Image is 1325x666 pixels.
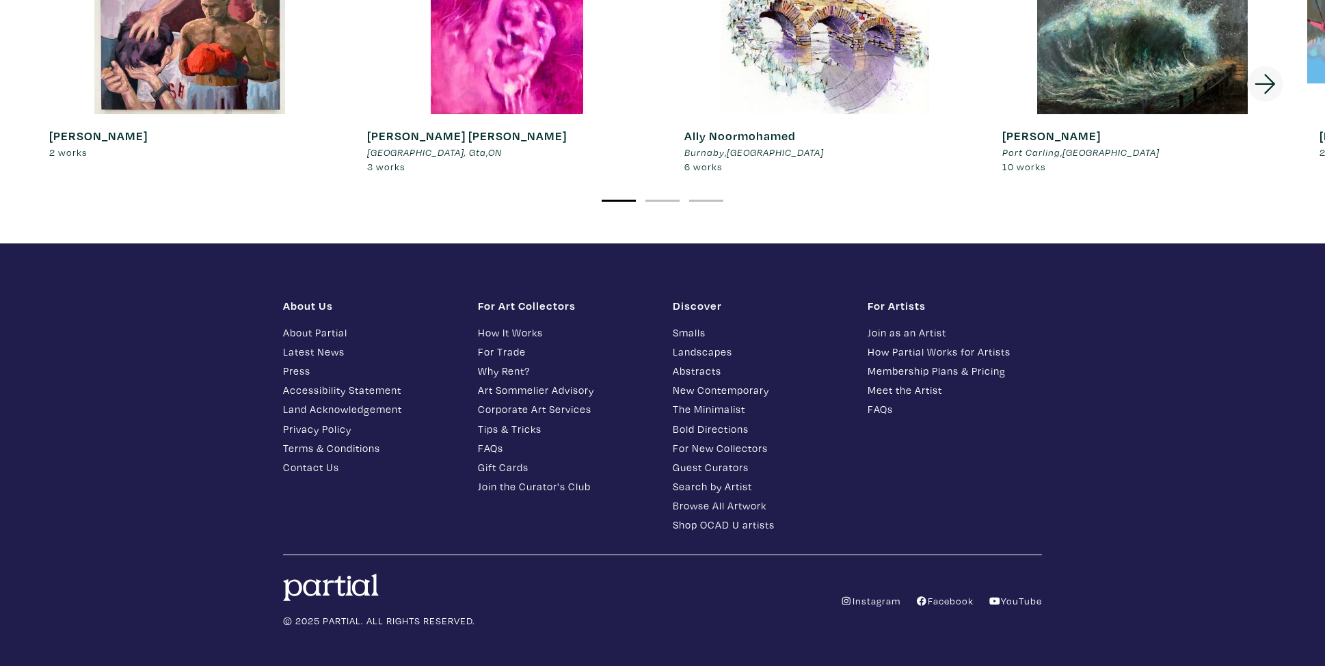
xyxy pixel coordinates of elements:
a: Meet the Artist [868,382,1042,398]
h1: For Artists [868,299,1042,312]
em: [GEOGRAPHIC_DATA], Gta [367,146,486,159]
li: , [367,145,567,160]
a: How It Works [478,325,652,341]
button: 3 of 3 [689,200,723,202]
strong: [PERSON_NAME] [49,128,148,144]
a: Membership Plans & Pricing [868,363,1042,379]
li: , [1002,145,1160,160]
a: Art Sommelier Advisory [478,382,652,398]
a: Instagram [840,594,900,607]
em: [GEOGRAPHIC_DATA] [727,146,824,159]
a: FAQs [868,401,1042,417]
h1: About Us [283,299,457,312]
a: FAQs [478,440,652,456]
h1: Discover [673,299,847,312]
a: The Minimalist [673,401,847,417]
a: Join the Curator's Club [478,479,652,494]
span: 6 works [684,160,723,173]
em: Port Carling [1002,146,1060,159]
strong: [PERSON_NAME] [PERSON_NAME] [367,128,567,144]
em: [GEOGRAPHIC_DATA] [1062,146,1160,159]
a: Guest Curators [673,459,847,475]
a: YouTube [989,594,1042,607]
span: 3 works [367,160,405,173]
span: 2 works [49,146,88,159]
li: , [684,145,824,160]
em: ON [488,146,502,159]
a: Press [283,363,457,379]
button: 2 of 3 [645,200,680,202]
a: Browse All Artwork [673,498,847,514]
span: 10 works [1002,160,1046,173]
a: Shop OCAD U artists [673,517,847,533]
strong: Ally Noormohamed [684,128,796,144]
h1: For Art Collectors [478,299,652,312]
a: Landscapes [673,344,847,360]
a: Land Acknowledgement [283,401,457,417]
a: Latest News [283,344,457,360]
a: Privacy Policy [283,421,457,437]
em: Burnaby [684,146,725,159]
a: Bold Directions [673,421,847,437]
a: Corporate Art Services [478,401,652,417]
div: © 2025 PARTIAL. ALL RIGHTS RESERVED. [273,574,662,628]
button: 1 of 3 [602,200,636,202]
a: Abstracts [673,363,847,379]
a: Smalls [673,325,847,341]
a: About Partial [283,325,457,341]
strong: [PERSON_NAME] [1002,128,1101,144]
img: logo.svg [283,574,379,601]
a: Accessibility Statement [283,382,457,398]
a: Join as an Artist [868,325,1042,341]
a: New Contemporary [673,382,847,398]
a: Gift Cards [478,459,652,475]
a: Facebook [915,594,974,607]
a: Tips & Tricks [478,421,652,437]
a: Search by Artist [673,479,847,494]
a: Contact Us [283,459,457,475]
a: For Trade [478,344,652,360]
a: Terms & Conditions [283,440,457,456]
a: How Partial Works for Artists [868,344,1042,360]
a: For New Collectors [673,440,847,456]
a: Why Rent? [478,363,652,379]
